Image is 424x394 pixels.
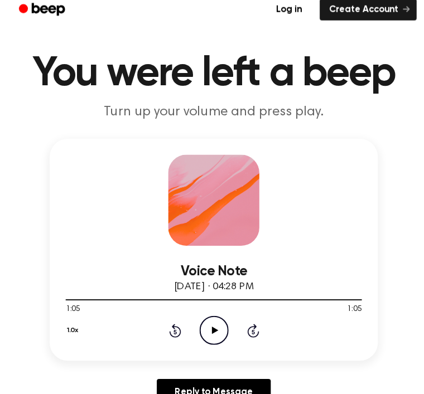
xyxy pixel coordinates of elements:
a: Beep [13,7,76,29]
a: Log in [262,5,309,31]
a: Create Account [316,7,411,28]
span: [DATE] · 04:28 PM [173,284,251,294]
span: 1:05 [67,306,81,318]
span: 1:05 [343,306,357,318]
p: Turn up your volume and press play. [13,110,411,127]
h3: Voice Note [67,267,357,282]
button: 1.0x [67,323,84,342]
h1: You were left a beep [13,61,411,101]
